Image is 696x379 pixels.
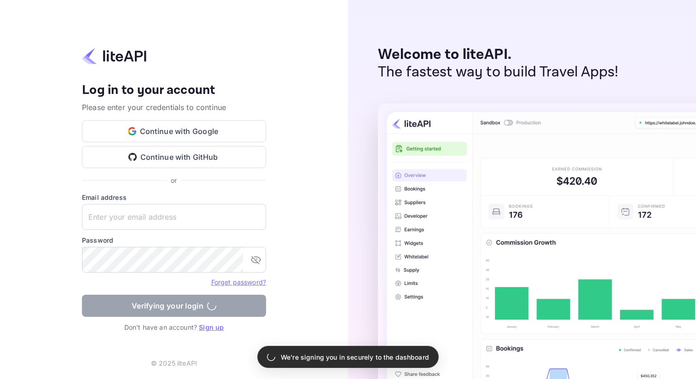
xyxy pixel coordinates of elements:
[82,47,146,65] img: liteapi
[82,192,266,202] label: Email address
[378,46,619,64] p: Welcome to liteAPI.
[211,277,266,286] a: Forget password?
[378,64,619,81] p: The fastest way to build Travel Apps!
[151,358,197,368] p: © 2025 liteAPI
[281,352,429,362] p: We're signing you in securely to the dashboard
[211,278,266,286] a: Forget password?
[199,323,224,331] a: Sign up
[82,102,266,113] p: Please enter your credentials to continue
[171,175,177,185] p: or
[247,251,265,269] button: toggle password visibility
[82,322,266,332] p: Don't have an account?
[82,82,266,99] h4: Log in to your account
[82,146,266,168] button: Continue with GitHub
[82,204,266,230] input: Enter your email address
[82,120,266,142] button: Continue with Google
[82,235,266,245] label: Password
